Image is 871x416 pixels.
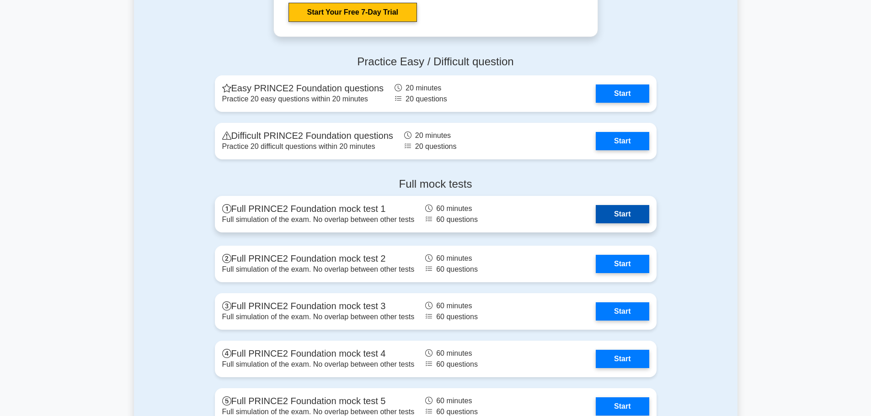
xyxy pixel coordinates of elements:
a: Start [596,84,649,103]
a: Start [596,397,649,416]
h4: Practice Easy / Difficult question [215,55,657,68]
a: Start [596,255,649,273]
a: Start [596,132,649,150]
a: Start [596,302,649,321]
a: Start [596,350,649,368]
a: Start Your Free 7-Day Trial [289,3,417,22]
a: Start [596,205,649,223]
h4: Full mock tests [215,178,657,191]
